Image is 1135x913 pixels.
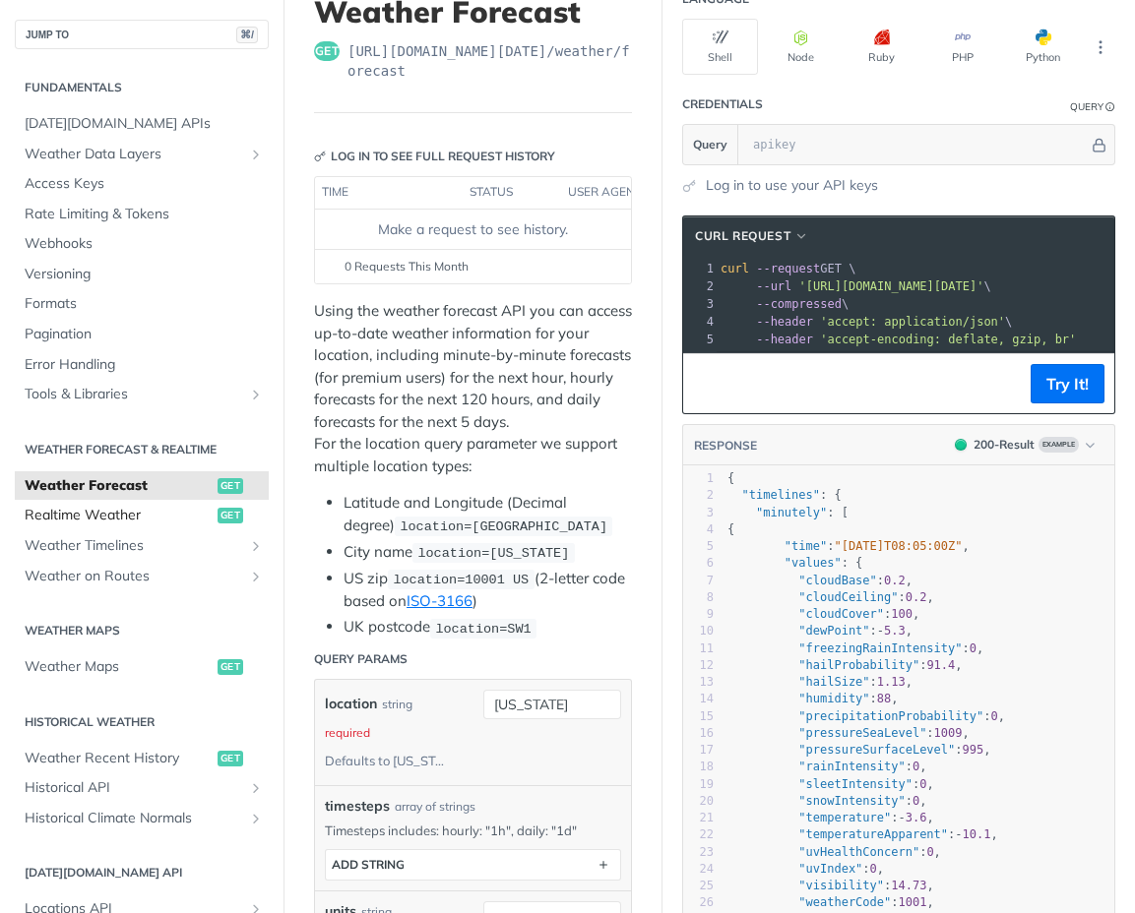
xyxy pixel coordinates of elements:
[683,640,714,657] div: 11
[798,709,983,723] span: "precipitationProbability"
[1005,19,1081,75] button: Python
[25,355,264,375] span: Error Handling
[344,568,632,613] li: US zip (2-letter code based on )
[924,19,1000,75] button: PHP
[15,140,269,169] a: Weather Data LayersShow subpages for Weather Data Layers
[15,350,269,380] a: Error Handling
[683,331,717,348] div: 5
[15,773,269,803] a: Historical APIShow subpages for Historical API
[683,521,714,538] div: 4
[727,760,926,773] span: : ,
[820,315,1005,329] span: 'accept: application/json'
[1086,32,1115,62] button: More Languages
[727,675,913,689] span: : ,
[683,793,714,810] div: 20
[877,675,906,689] span: 1.13
[727,590,934,604] span: : ,
[919,777,926,791] span: 0
[15,441,269,458] h2: Weather Forecast & realtime
[218,478,243,494] span: get
[683,260,717,277] div: 1
[218,659,243,675] span: get
[344,541,632,564] li: City name
[693,369,721,398] button: Copy to clipboard
[721,262,855,275] span: GET \
[25,234,264,254] span: Webhooks
[727,811,934,824] span: : ,
[25,749,213,768] span: Weather Recent History
[15,501,269,530] a: Realtime Weatherget
[727,709,1005,723] span: : ,
[756,279,791,293] span: --url
[798,777,913,791] span: "sleetIntensity"
[15,652,269,682] a: Weather Mapsget
[963,827,991,841] span: 10.1
[785,556,842,570] span: "values"
[844,19,919,75] button: Ruby
[756,506,827,519] span: "minutely"
[756,262,820,275] span: --request
[683,277,717,295] div: 2
[727,506,849,519] span: : [
[683,861,714,878] div: 24
[727,862,884,876] span: : ,
[898,811,905,824] span: -
[798,811,891,824] span: "temperature"
[25,536,243,556] span: Weather Timelines
[798,658,919,672] span: "hailProbability"
[798,675,869,689] span: "hailSize"
[693,436,758,456] button: RESPONSE
[727,488,842,502] span: : {
[963,743,984,757] span: 995
[727,471,734,485] span: {
[683,742,714,759] div: 17
[683,759,714,775] div: 18
[756,297,842,311] span: --compressed
[820,333,1076,346] span: 'accept-encoding: deflate, gzip, br'
[721,279,991,293] span: \
[325,690,377,718] label: location
[393,573,529,587] span: location=10001 US
[683,295,717,313] div: 3
[727,658,963,672] span: : ,
[785,539,827,553] span: "time"
[934,726,963,740] span: 1009
[315,177,463,209] th: time
[974,436,1035,454] div: 200 - Result
[1039,437,1079,453] span: Example
[248,569,264,584] button: Show subpages for Weather on Routes
[25,385,243,404] span: Tools & Libraries
[683,487,714,504] div: 2
[763,19,839,75] button: Node
[727,624,913,638] span: : ,
[395,798,475,816] div: array of strings
[727,522,734,536] span: {
[25,174,264,194] span: Access Keys
[721,297,849,311] span: \
[15,744,269,773] a: Weather Recent Historyget
[15,380,269,409] a: Tools & LibrariesShow subpages for Tools & Libraries
[314,650,408,668] div: Query Params
[970,641,977,655] span: 0
[561,177,592,209] th: user agent
[236,27,258,43] span: ⌘/
[683,505,714,521] div: 3
[870,862,877,876] span: 0
[314,148,555,165] div: Log in to see full request history
[325,747,449,775] div: Defaults to [US_STATE]
[683,538,714,555] div: 5
[15,109,269,139] a: [DATE][DOMAIN_NAME] APIs
[798,590,898,604] span: "cloudCeiling"
[25,205,264,224] span: Rate Limiting & Tokens
[25,567,243,586] span: Weather on Routes
[15,169,269,199] a: Access Keys
[15,531,269,561] a: Weather TimelinesShow subpages for Weather Timelines
[727,827,998,841] span: : ,
[463,177,561,209] th: status
[727,895,934,909] span: : ,
[15,79,269,96] h2: Fundamentals
[1105,102,1115,112] i: Information
[1070,99,1115,114] div: QueryInformation
[25,114,264,134] span: [DATE][DOMAIN_NAME] APIs
[15,864,269,882] h2: [DATE][DOMAIN_NAME] API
